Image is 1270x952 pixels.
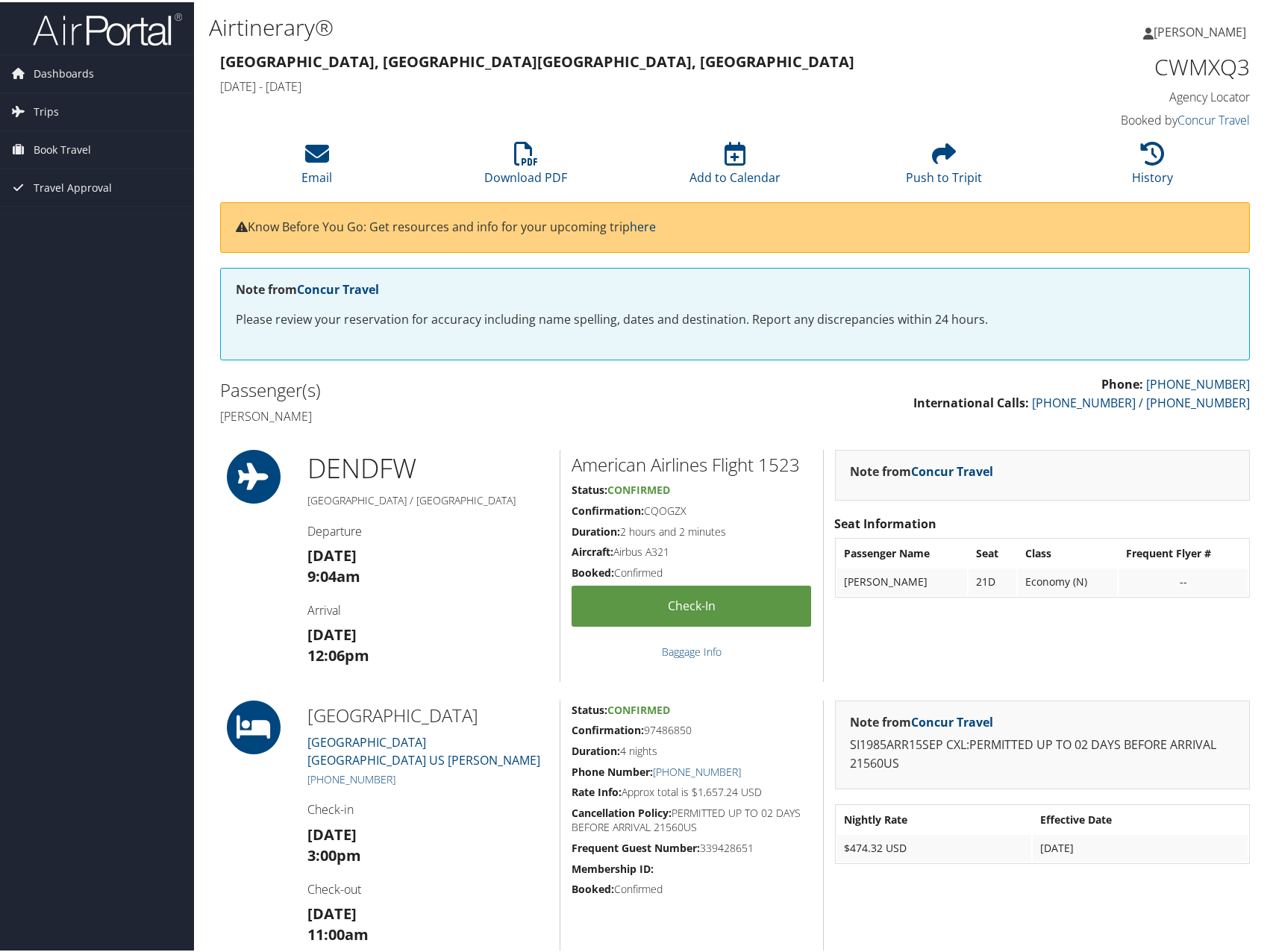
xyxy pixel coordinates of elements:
a: Download PDF [485,148,568,184]
strong: 3:00pm [307,843,361,863]
strong: Booked: [572,563,614,577]
strong: Confirmation: [572,501,644,516]
strong: [DATE] [307,622,357,642]
td: 21D [969,566,1017,593]
h5: Approx total is $1,657.24 USD [572,783,812,798]
h5: CQOGZX [572,501,812,516]
strong: Duration: [572,522,620,536]
strong: 12:06pm [307,643,369,663]
h5: 2 hours and 2 minutes [572,522,812,537]
strong: Phone: [1101,374,1143,390]
a: here [630,216,656,233]
strong: Cancellation Policy: [572,804,672,818]
a: Concur Travel [1177,110,1250,126]
h4: Arrival [307,600,548,616]
span: Dashboards [34,53,94,90]
a: [PHONE_NUMBER] [653,762,741,777]
a: Add to Calendar [689,148,781,184]
p: Please review your reservation for accuracy including name spelling, dates and destination. Repor... [236,308,1234,328]
h1: Airtinerary® [209,10,910,41]
strong: Rate Info: [572,783,622,797]
strong: Phone Number: [572,762,653,777]
a: History [1133,148,1174,184]
strong: [DATE] [307,543,357,563]
span: [PERSON_NAME] [1154,22,1246,38]
th: Seat [969,538,1017,565]
div: -- [1126,573,1240,586]
a: [PHONE_NUMBER] [307,770,395,784]
td: Economy (N) [1018,566,1117,593]
a: Baggage Info [662,642,722,657]
span: Trips [34,91,59,128]
td: [DATE] [1033,833,1248,859]
h5: Confirmed [572,563,812,578]
h5: 97486850 [572,721,812,736]
a: Concur Travel [912,461,994,477]
h2: [GEOGRAPHIC_DATA] [307,701,548,726]
strong: Status: [572,701,607,715]
a: Concur Travel [912,712,994,728]
strong: Duration: [572,742,620,756]
h5: PERMITTED UP TO 02 DAYS BEFORE ARRIVAL 21560US [572,804,812,833]
strong: 9:04am [307,564,360,584]
th: Class [1018,538,1117,565]
th: Effective Date [1033,804,1248,831]
strong: Membership ID: [572,859,654,874]
strong: Note from [236,279,379,295]
a: [PERSON_NAME] [1143,7,1261,52]
h4: Departure [307,521,548,537]
a: Email [302,148,333,184]
h4: [PERSON_NAME] [220,406,724,422]
strong: 11:00am [307,922,369,942]
strong: Seat Information [835,513,937,530]
strong: Aircraft: [572,542,613,557]
strong: Status: [572,480,607,495]
img: airportal-logo.png [33,10,182,45]
h5: 4 nights [572,742,812,757]
strong: Booked: [572,880,614,894]
a: [PHONE_NUMBER] / [PHONE_NUMBER] [1032,392,1250,409]
span: Confirmed [607,701,670,715]
a: [GEOGRAPHIC_DATA][GEOGRAPHIC_DATA] US [PERSON_NAME] [307,732,540,766]
td: [PERSON_NAME] [837,566,967,593]
th: Nightly Rate [837,804,1032,831]
strong: Frequent Guest Number: [572,839,700,853]
p: Know Before You Go: Get resources and info for your upcoming trip [236,216,1234,235]
h4: Booked by [1010,110,1251,126]
strong: [GEOGRAPHIC_DATA], [GEOGRAPHIC_DATA] [GEOGRAPHIC_DATA], [GEOGRAPHIC_DATA] [220,49,854,69]
a: Check-in [572,583,812,624]
td: $474.32 USD [837,833,1032,859]
a: Concur Travel [297,279,379,295]
a: Push to Tripit [906,148,982,184]
h1: DEN DFW [307,448,548,485]
a: [PHONE_NUMBER] [1146,374,1250,390]
strong: Note from [851,461,994,477]
h4: [DATE] - [DATE] [220,76,987,93]
th: Frequent Flyer # [1119,538,1248,565]
h5: Airbus A321 [572,542,812,557]
h5: [GEOGRAPHIC_DATA] / [GEOGRAPHIC_DATA] [307,491,548,506]
strong: Confirmation: [572,721,644,735]
h5: Confirmed [572,880,812,895]
h2: American Airlines Flight 1523 [572,450,812,475]
th: Passenger Name [837,538,967,565]
p: SI1985ARR15SEP CXL:PERMITTED UP TO 02 DAYS BEFORE ARRIVAL 21560US [851,733,1235,771]
h4: Agency Locator [1010,87,1251,103]
h5: 339428651 [572,839,812,854]
strong: Note from [851,712,994,728]
strong: [DATE] [307,901,357,921]
span: Book Travel [34,129,91,166]
strong: International Calls: [913,392,1029,409]
h4: Check-out [307,879,548,895]
h2: Passenger(s) [220,375,724,401]
strong: [DATE] [307,822,357,842]
h4: Check-in [307,799,548,815]
span: Travel Approval [34,167,112,204]
h1: CWMXQ3 [1010,49,1251,81]
span: Confirmed [607,480,670,495]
